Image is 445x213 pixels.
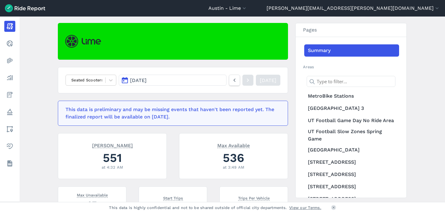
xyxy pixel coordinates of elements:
[304,156,399,168] a: [STREET_ADDRESS]
[4,38,15,49] a: Realtime
[304,127,399,144] a: UT Football Slow Zones Spring Game
[4,21,15,32] a: Report
[119,75,226,86] button: [DATE]
[4,106,15,118] a: Policy
[304,193,399,205] a: [STREET_ADDRESS]
[296,23,406,37] h3: Pages
[65,35,101,48] img: Lime
[208,5,247,12] button: Austin - Lime
[92,142,133,148] span: [PERSON_NAME]
[77,192,108,198] span: Max Unavailable
[4,124,15,135] a: Areas
[4,72,15,83] a: Analyze
[307,76,395,87] input: Type to filter...
[65,149,159,166] div: 551
[146,202,200,213] div: 1,079
[304,90,399,102] a: MetroBike Stations
[4,55,15,66] a: Heatmaps
[65,106,277,121] div: This data is preliminary and may be missing events that haven't been reported yet. The finalized ...
[187,164,280,170] div: at 3:49 AM
[304,44,399,57] a: Summary
[289,205,321,211] a: View our Terms.
[4,89,15,100] a: Fees
[217,142,250,148] span: Max Available
[130,77,147,83] span: [DATE]
[227,202,280,213] div: 2
[65,199,119,210] div: 27
[4,141,15,152] a: Health
[304,144,399,156] a: [GEOGRAPHIC_DATA]
[304,102,399,114] a: [GEOGRAPHIC_DATA] 3
[4,158,15,169] a: Datasets
[267,5,440,12] button: [PERSON_NAME][EMAIL_ADDRESS][PERSON_NAME][DOMAIN_NAME]
[5,4,45,12] img: Ride Report
[304,168,399,181] a: [STREET_ADDRESS]
[163,195,183,201] span: Start Trips
[256,75,280,86] a: [DATE]
[238,195,270,201] span: Trips Per Vehicle
[65,164,159,170] div: at 4:32 AM
[304,181,399,193] a: [STREET_ADDRESS]
[304,114,399,127] a: UT Football Game Day No Ride Area
[187,149,280,166] div: 536
[303,64,399,70] h2: Areas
